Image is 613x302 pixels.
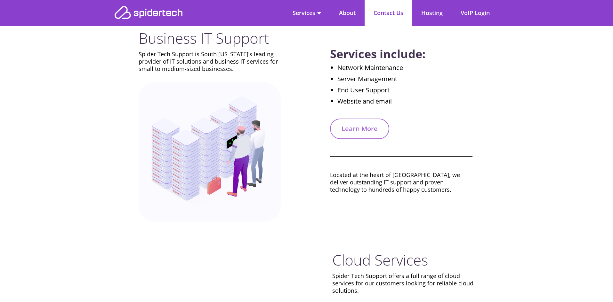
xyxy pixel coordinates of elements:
li: Server Management [337,76,474,82]
h5: Services include: [330,48,474,60]
h2: Business IT Support [139,31,281,46]
li: Website and email [337,98,474,105]
li: Network Maintenance [337,65,474,71]
div: Spider Tech Support is South [US_STATE]’s leading provider of IT solutions and business IT servic... [139,50,281,73]
div: Spider Tech Support offers a full range of cloud services for our customers looking for reliable ... [332,272,474,294]
h2: Cloud Services [332,252,474,267]
div: Located at the heart of [GEOGRAPHIC_DATA], we deliver outstanding IT support and proven technolog... [330,156,472,194]
a: Learn More [330,119,389,139]
li: End User Support [337,87,474,93]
